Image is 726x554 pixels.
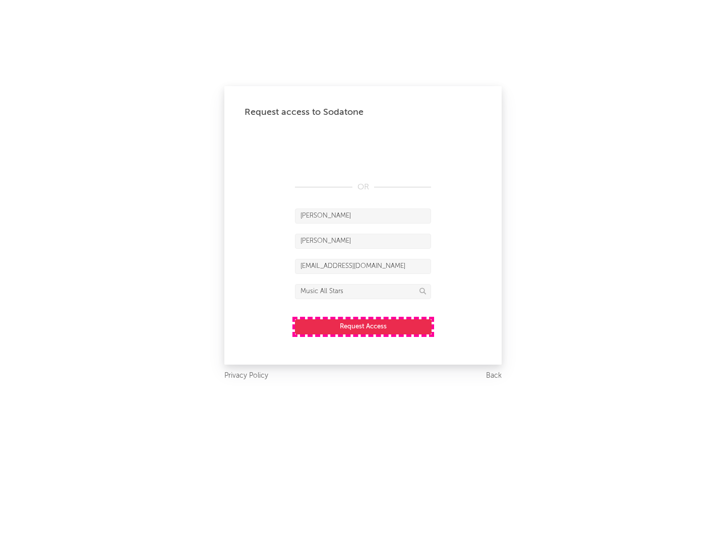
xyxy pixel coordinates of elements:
input: Division [295,284,431,299]
input: Email [295,259,431,274]
a: Back [486,370,502,382]
input: Last Name [295,234,431,249]
div: OR [295,181,431,193]
a: Privacy Policy [224,370,268,382]
div: Request access to Sodatone [245,106,481,118]
input: First Name [295,209,431,224]
button: Request Access [295,319,432,334]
